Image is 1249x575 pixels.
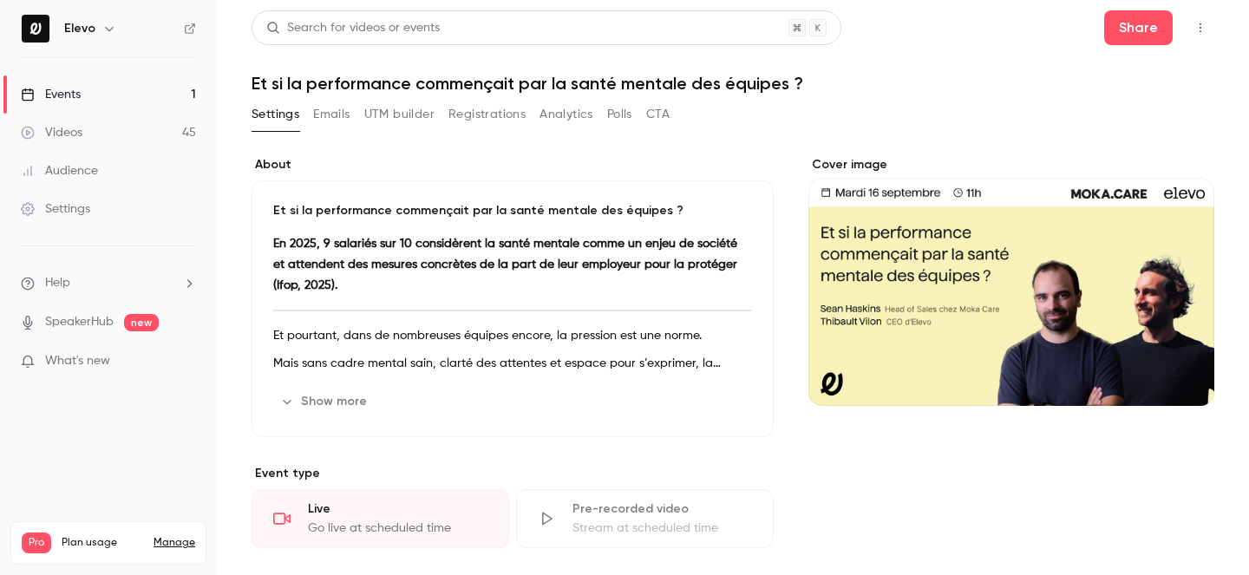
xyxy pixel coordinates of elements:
[646,101,670,128] button: CTA
[252,73,1214,94] h1: Et si la performance commençait par la santé mentale des équipes ?
[273,325,752,346] p: Et pourtant, dans de nombreuses équipes encore, la pression est une norme.
[22,533,51,553] span: Pro
[273,353,752,374] p: Mais sans cadre mental sain, clarté des attentes et espace pour s’exprimer, la motivation s’effri...
[45,274,70,292] span: Help
[21,124,82,141] div: Videos
[21,200,90,218] div: Settings
[448,101,526,128] button: Registrations
[252,489,509,548] div: LiveGo live at scheduled time
[252,156,774,173] label: About
[308,500,487,518] div: Live
[62,536,143,550] span: Plan usage
[308,519,487,537] div: Go live at scheduled time
[273,202,752,219] p: Et si la performance commençait par la santé mentale des équipes ?
[21,162,98,180] div: Audience
[808,156,1214,173] label: Cover image
[313,101,350,128] button: Emails
[154,536,195,550] a: Manage
[607,101,632,128] button: Polls
[252,465,774,482] p: Event type
[64,20,95,37] h6: Elevo
[45,313,114,331] a: SpeakerHub
[572,500,752,518] div: Pre-recorded video
[45,352,110,370] span: What's new
[273,388,377,415] button: Show more
[572,519,752,537] div: Stream at scheduled time
[539,101,593,128] button: Analytics
[252,101,299,128] button: Settings
[516,489,774,548] div: Pre-recorded videoStream at scheduled time
[266,19,440,37] div: Search for videos or events
[175,354,196,369] iframe: Noticeable Trigger
[364,101,435,128] button: UTM builder
[21,86,81,103] div: Events
[22,15,49,42] img: Elevo
[124,314,159,331] span: new
[273,238,737,291] strong: En 2025, 9 salariés sur 10 considèrent la santé mentale comme un enjeu de société et attendent de...
[21,274,196,292] li: help-dropdown-opener
[1104,10,1173,45] button: Share
[808,156,1214,406] section: Cover image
